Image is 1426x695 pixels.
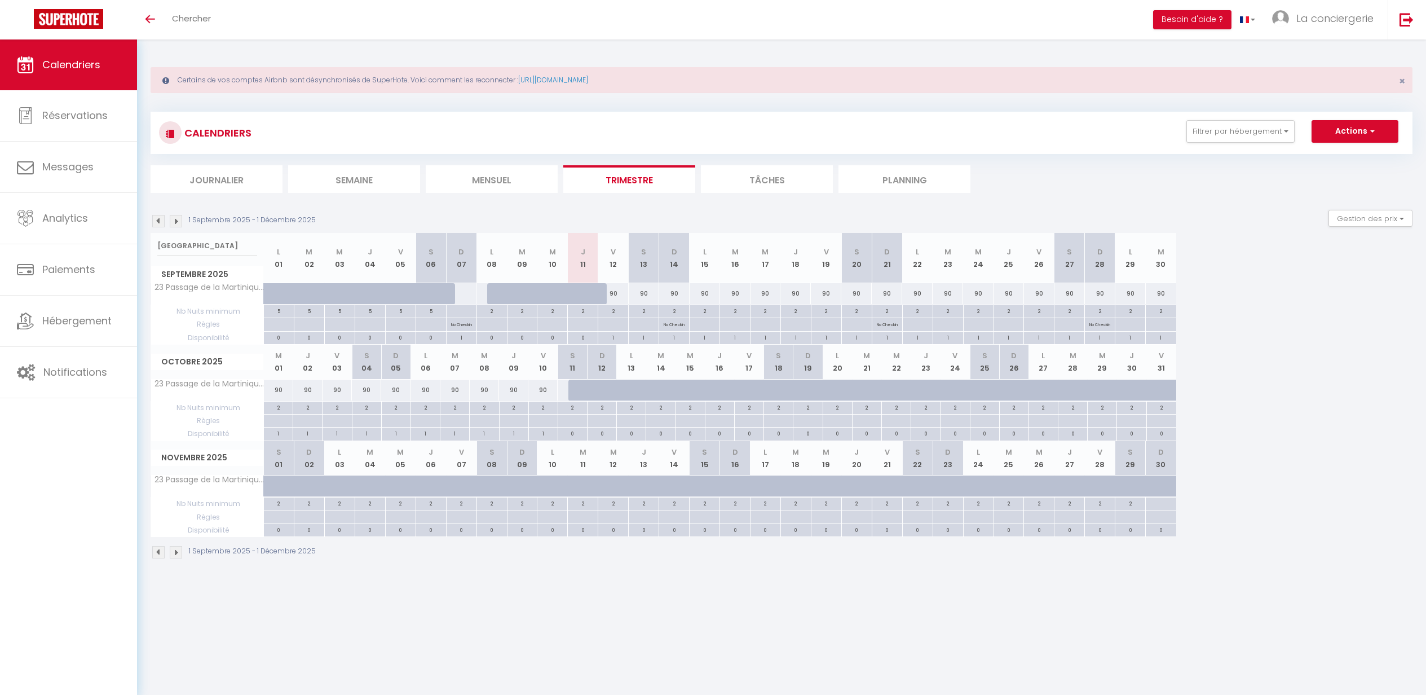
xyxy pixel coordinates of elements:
div: 2 [659,305,689,316]
th: 11 [568,233,598,283]
abbr: M [306,247,312,257]
abbr: L [916,247,919,257]
div: 2 [323,402,351,412]
p: No Checkin [451,318,472,329]
div: 0 [705,428,734,438]
div: 2 [646,402,675,412]
abbr: S [854,247,859,257]
div: 1 [659,332,689,342]
div: 1 [872,332,902,342]
div: 90 [1024,283,1054,304]
div: 90 [1115,283,1146,304]
th: 26 [1024,233,1054,283]
li: Tâches [701,165,833,193]
div: 5 [386,305,416,316]
th: 27 [1028,345,1058,379]
th: 13 [629,233,659,283]
div: 1 [293,428,322,438]
th: 04 [352,345,381,379]
abbr: S [570,350,575,361]
div: 90 [352,380,381,401]
th: 27 [1054,233,1085,283]
div: 0 [507,332,537,342]
abbr: M [863,350,870,361]
th: 31 [1146,345,1176,379]
abbr: M [762,247,769,257]
span: 23 Passage de la Martinique · Spacieux F5 - Centre-ville - Au calme [153,283,266,292]
abbr: V [824,247,829,257]
abbr: J [368,247,372,257]
abbr: M [549,247,556,257]
div: 2 [750,305,780,316]
div: 90 [381,380,410,401]
div: 2 [558,402,587,412]
span: Règles [151,415,263,427]
div: 2 [477,305,507,316]
span: Analytics [42,211,88,225]
abbr: M [481,350,488,361]
span: Règles [151,318,263,331]
div: 90 [323,380,352,401]
abbr: M [275,350,282,361]
abbr: J [581,247,585,257]
abbr: V [1036,247,1041,257]
abbr: V [747,350,752,361]
p: 1 Septembre 2025 - 1 Décembre 2025 [189,215,316,226]
th: 01 [264,345,293,379]
div: 2 [1000,402,1028,412]
div: 90 [293,380,323,401]
h3: CALENDRIERS [182,120,251,146]
abbr: V [541,350,546,361]
div: 0 [264,332,294,342]
abbr: L [703,247,707,257]
div: 1 [598,332,628,342]
div: 1 [470,428,498,438]
abbr: M [452,350,458,361]
div: 1 [811,332,841,342]
a: [URL][DOMAIN_NAME] [518,75,588,85]
div: 2 [1054,305,1084,316]
div: 1 [903,332,933,342]
div: 1 [781,332,811,342]
div: 0 [355,332,385,342]
div: 2 [903,305,933,316]
div: 1 [1085,332,1115,342]
div: 90 [933,283,963,304]
div: 1 [352,428,381,438]
abbr: V [611,247,616,257]
abbr: D [1097,247,1103,257]
div: 1 [382,428,410,438]
div: 5 [294,305,324,316]
abbr: L [490,247,493,257]
th: 07 [446,233,476,283]
div: 90 [499,380,528,401]
abbr: M [975,247,982,257]
abbr: D [805,350,811,361]
div: 1 [529,428,558,438]
div: 90 [994,283,1024,304]
abbr: M [519,247,526,257]
abbr: M [657,350,664,361]
div: 2 [568,305,598,316]
div: 90 [1085,283,1115,304]
div: 90 [690,283,720,304]
div: 90 [841,283,872,304]
th: 17 [750,233,781,283]
th: 18 [764,345,793,379]
div: 2 [872,305,902,316]
th: 06 [416,233,446,283]
th: 25 [994,233,1024,283]
div: 2 [470,402,498,412]
button: Actions [1312,120,1398,143]
div: 2 [1088,402,1116,412]
span: Nb Nuits minimum [151,305,263,318]
button: Besoin d'aide ? [1153,10,1231,29]
th: 25 [970,345,999,379]
div: 2 [382,402,410,412]
div: 0 [325,332,355,342]
p: No Checkin [1089,318,1110,329]
abbr: D [1011,350,1017,361]
th: 08 [470,345,499,379]
div: 90 [629,283,659,304]
abbr: J [306,350,310,361]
